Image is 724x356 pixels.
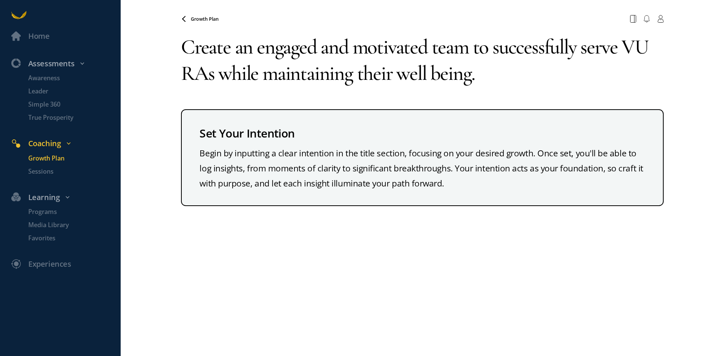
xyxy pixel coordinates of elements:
div: Begin by inputting a clear intention in the title section, focusing on your desired growth. Once ... [199,146,645,191]
a: True Prosperity [17,113,121,122]
p: Leader [28,87,119,96]
p: True Prosperity [28,113,119,122]
p: Programs [28,207,119,217]
a: Programs [17,207,121,217]
a: Growth Plan [17,154,121,163]
p: Media Library [28,220,119,230]
a: Simple 360 [17,100,121,109]
textarea: Create an engaged and motivated team to successfully serve VU RAs while maintaining their well be... [181,26,664,94]
div: Experiences [28,258,71,270]
div: Set Your Intention [199,124,645,142]
span: Growth Plan [191,16,219,22]
p: Favorites [28,234,119,243]
a: Leader [17,87,121,96]
div: Learning [6,191,124,204]
div: Home [28,30,49,43]
p: Awareness [28,73,119,83]
p: Growth Plan [28,154,119,163]
a: Media Library [17,220,121,230]
div: Assessments [6,58,124,70]
p: Sessions [28,167,119,176]
a: Favorites [17,234,121,243]
p: Simple 360 [28,100,119,109]
a: Sessions [17,167,121,176]
div: Coaching [6,138,124,150]
a: Awareness [17,73,121,83]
